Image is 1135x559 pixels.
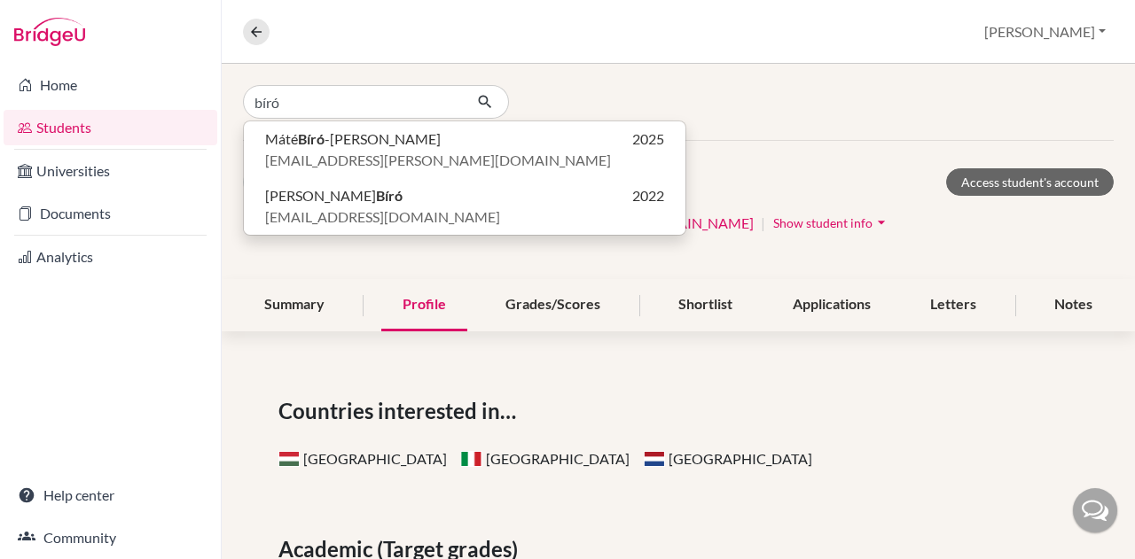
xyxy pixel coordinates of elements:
a: Documents [4,196,217,231]
button: Show student infoarrow_drop_down [772,209,891,237]
a: Universities [4,153,217,189]
span: Countries interested in… [278,395,523,427]
button: [PERSON_NAME]Bíró2022[EMAIL_ADDRESS][DOMAIN_NAME] [244,178,685,235]
a: Access student's account [946,168,1114,196]
a: Analytics [4,239,217,275]
div: Letters [909,279,998,331]
a: Students [4,110,217,145]
div: Applications [771,279,892,331]
span: [PERSON_NAME] [265,185,403,206]
span: 2022 [632,185,664,206]
div: Grades/Scores [484,279,622,331]
div: Notes [1033,279,1114,331]
span: 2025 [632,128,664,150]
input: Find student by name... [243,85,463,119]
img: Bridge-U [14,18,85,46]
i: arrow_drop_down [873,214,890,231]
b: Bíró [298,130,325,147]
span: Máté -[PERSON_NAME] [265,128,441,150]
span: [GEOGRAPHIC_DATA] [461,450,630,467]
button: MátéBíró-[PERSON_NAME]2025[EMAIL_ADDRESS][PERSON_NAME][DOMAIN_NAME] [244,121,685,178]
span: Show student info [773,215,873,230]
div: Profile [381,279,467,331]
a: Community [4,520,217,555]
b: Bíró [376,187,403,204]
span: [EMAIL_ADDRESS][PERSON_NAME][DOMAIN_NAME] [265,150,611,171]
span: Italy [461,451,482,467]
span: Netherlands [644,451,665,467]
div: Summary [243,279,346,331]
a: Help center [4,477,217,513]
span: [GEOGRAPHIC_DATA] [644,450,812,467]
div: Shortlist [657,279,754,331]
span: [EMAIL_ADDRESS][DOMAIN_NAME] [265,206,500,228]
span: [GEOGRAPHIC_DATA] [278,450,447,467]
a: Home [4,67,217,103]
span: Súgó [39,12,79,28]
span: Hungary [278,451,300,467]
span: | [761,213,765,234]
button: [PERSON_NAME] [976,15,1114,49]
